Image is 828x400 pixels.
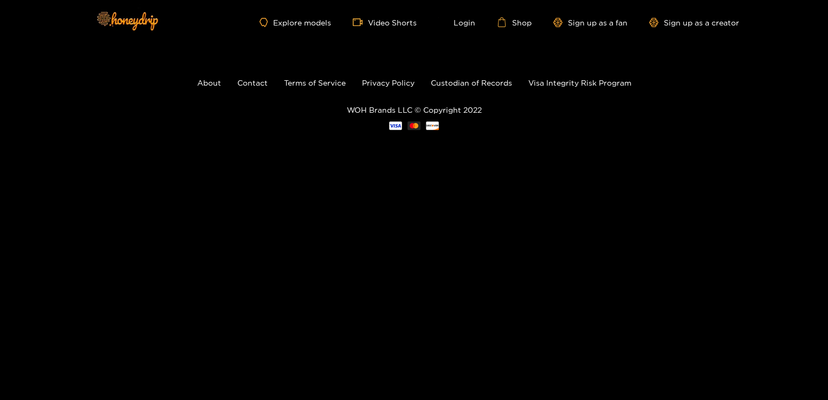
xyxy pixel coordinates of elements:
[528,79,631,87] a: Visa Integrity Risk Program
[284,79,346,87] a: Terms of Service
[353,17,417,27] a: Video Shorts
[237,79,268,87] a: Contact
[260,18,331,27] a: Explore models
[649,18,739,27] a: Sign up as a creator
[431,79,512,87] a: Custodian of Records
[197,79,221,87] a: About
[497,17,532,27] a: Shop
[553,18,628,27] a: Sign up as a fan
[362,79,415,87] a: Privacy Policy
[438,17,475,27] a: Login
[353,17,368,27] span: video-camera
